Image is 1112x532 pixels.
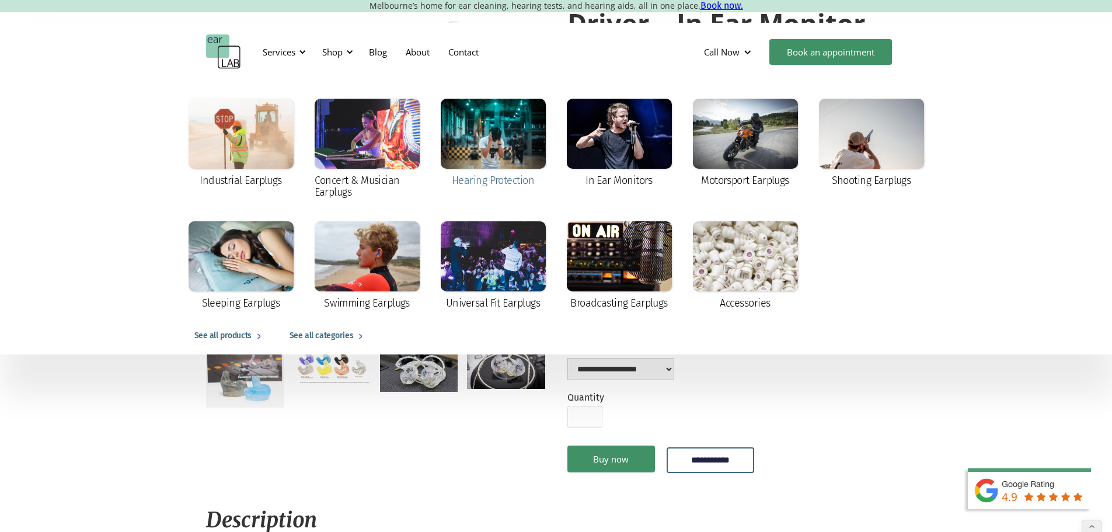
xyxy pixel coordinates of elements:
[278,317,379,354] a: See all categories
[467,340,545,389] a: open lightbox
[435,215,552,317] a: Universal Fit Earplugs
[206,340,284,408] a: open lightbox
[567,392,604,403] label: Quantity
[769,39,892,65] a: Book an appointment
[290,329,353,343] div: See all categories
[309,215,426,317] a: Swimming Earplugs
[309,93,426,206] a: Concert & Musician Earplugs
[293,340,371,384] a: open lightbox
[720,297,770,309] div: Accessories
[183,317,278,354] a: See all products
[206,34,241,69] a: home
[183,215,299,317] a: Sleeping Earplugs
[256,34,309,69] div: Services
[695,34,764,69] div: Call Now
[396,35,439,69] a: About
[567,446,655,472] a: Buy now
[832,175,911,186] div: Shooting Earplugs
[183,93,299,194] a: Industrial Earplugs
[360,35,396,69] a: Blog
[439,35,488,69] a: Contact
[687,93,804,194] a: Motorsport Earplugs
[704,46,740,58] div: Call Now
[570,297,668,309] div: Broadcasting Earplugs
[585,175,653,186] div: In Ear Monitors
[202,297,280,309] div: Sleeping Earplugs
[324,297,410,309] div: Swimming Earplugs
[701,175,789,186] div: Motorsport Earplugs
[322,46,343,58] div: Shop
[194,329,252,343] div: See all products
[561,215,678,317] a: Broadcasting Earplugs
[452,175,534,186] div: Hearing Protection
[446,297,540,309] div: Universal Fit Earplugs
[380,340,458,392] a: open lightbox
[315,34,357,69] div: Shop
[687,215,804,317] a: Accessories
[813,93,930,194] a: Shooting Earplugs
[435,93,552,194] a: Hearing Protection
[561,93,678,194] a: In Ear Monitors
[263,46,295,58] div: Services
[315,175,420,198] div: Concert & Musician Earplugs
[200,175,282,186] div: Industrial Earplugs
